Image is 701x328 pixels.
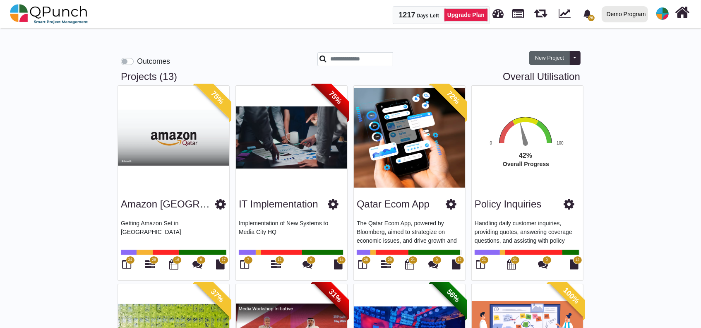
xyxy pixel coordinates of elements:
[145,263,155,269] a: 28
[519,152,532,159] text: 42%
[399,11,415,19] span: 1217
[357,219,462,244] p: The Qatar Ecom App, powered by Bloomberg, aimed to strategize on economic issues, and drive growt...
[580,6,595,21] div: Notification
[381,263,391,269] a: 29
[152,257,156,263] span: 28
[656,7,669,20] span: Demo Support
[548,273,594,319] span: 100%
[121,198,215,210] h3: Amazon Qatar
[513,257,517,263] span: 21
[278,257,282,263] span: 11
[457,257,461,263] span: 12
[302,259,312,269] i: Punch Discussions
[357,198,430,210] h3: Qatar Ecom App
[476,259,485,269] i: Board
[656,7,669,20] img: avatar
[518,123,528,144] path: 42 %. Speed.
[475,198,541,210] h3: Policy Inquiries
[239,198,318,210] h3: IT Implementation
[169,259,178,269] i: Calendar
[137,56,170,67] label: Outcomes
[194,75,240,121] span: 75%
[588,15,595,21] span: 75
[221,257,226,263] span: 17
[546,257,548,263] span: 0
[475,219,580,244] p: Handling daily customer inquiries, providing quotes, answering coverage questions, and assisting ...
[428,259,438,269] i: Punch Discussions
[192,259,202,269] i: Punch Discussions
[216,259,225,269] i: Document Library
[507,259,516,269] i: Calendar
[607,7,646,22] div: Demo Program
[358,259,367,269] i: Board
[339,257,343,263] span: 14
[555,0,578,28] div: Dynamic Report
[452,259,461,269] i: Document Library
[334,259,343,269] i: Document Library
[436,257,438,263] span: 0
[194,273,240,319] span: 37%
[534,4,547,18] span: Waves
[598,0,651,28] a: Demo Program
[493,5,504,17] span: Dashboard
[381,259,391,269] i: Gantt
[490,141,492,146] text: 0
[503,161,549,167] text: Overall Progress
[470,116,598,193] svg: Interactive chart
[570,259,579,269] i: Document Library
[121,71,580,83] h3: Projects (13)
[583,10,592,18] svg: bell fill
[128,257,132,263] span: 24
[175,257,179,263] span: 16
[312,75,358,121] span: 75%
[538,259,548,269] i: Punch Discussions
[200,257,202,263] span: 6
[675,5,690,20] i: Home
[417,13,439,19] span: Days Left
[239,198,318,210] a: IT Implementation
[430,75,476,121] span: 72%
[271,259,281,269] i: Roadmap
[312,273,358,319] span: 31%
[651,0,674,27] a: avatar
[411,257,415,263] span: 21
[357,198,430,210] a: Qatar Ecom App
[475,198,541,210] a: Policy Inquiries
[405,259,414,269] i: Calendar
[529,51,570,65] button: New Project
[575,257,579,263] span: 12
[310,257,312,263] span: 0
[388,257,392,263] span: 29
[240,259,250,269] i: Board
[364,257,368,263] span: 28
[271,263,281,269] a: 11
[10,2,88,27] img: qpunch-sp.fa6292f.png
[239,219,344,244] p: Implementation of New Systems to Media City HQ
[122,259,132,269] i: Board
[557,141,564,146] text: 100
[578,0,598,27] a: bell fill75
[503,71,580,83] a: Overall Utilisation
[121,219,226,244] p: Getting Amazon Set in [GEOGRAPHIC_DATA]
[513,5,524,18] span: Projects
[444,8,488,22] a: Upgrade Plan
[247,257,249,263] span: 7
[430,273,476,319] span: 56%
[470,116,598,193] div: Overall Progress. Highcharts interactive chart.
[482,257,486,263] span: 21
[145,259,155,269] i: Gantt
[121,198,264,210] a: Amazon [GEOGRAPHIC_DATA]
